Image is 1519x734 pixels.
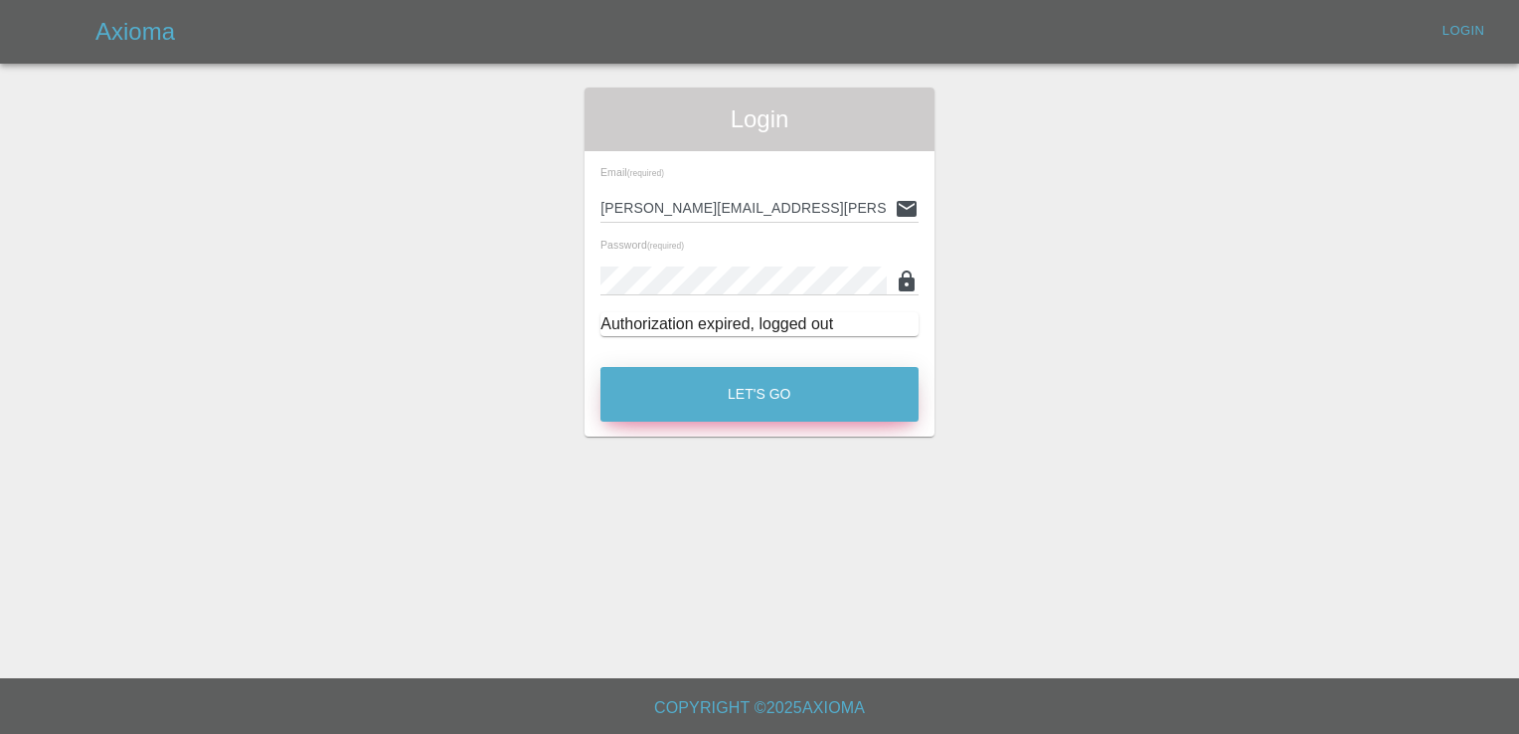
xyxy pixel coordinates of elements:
small: (required) [627,169,664,178]
span: Password [600,239,684,251]
a: Login [1432,16,1495,47]
h5: Axioma [95,16,175,48]
button: Let's Go [600,367,919,422]
small: (required) [647,242,684,251]
span: Email [600,166,664,178]
span: Login [600,103,919,135]
div: Authorization expired, logged out [600,312,919,336]
h6: Copyright © 2025 Axioma [16,694,1503,722]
